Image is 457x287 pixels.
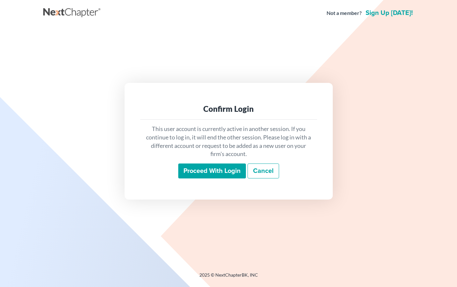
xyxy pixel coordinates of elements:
input: Proceed with login [178,163,246,178]
p: This user account is currently active in another session. If you continue to log in, it will end ... [145,125,312,158]
div: Confirm Login [145,104,312,114]
div: 2025 © NextChapterBK, INC [43,272,414,283]
strong: Not a member? [327,9,362,17]
a: Cancel [248,163,279,178]
a: Sign up [DATE]! [364,10,414,16]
